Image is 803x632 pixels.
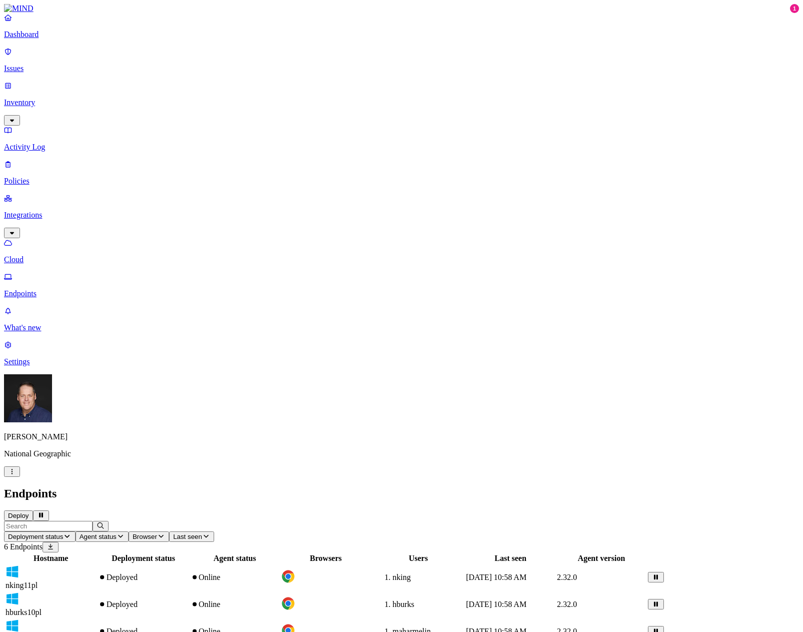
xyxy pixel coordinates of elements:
span: hburks10pl [6,608,42,616]
p: Endpoints [4,289,799,298]
span: Deployed [107,600,138,608]
p: National Geographic [4,449,799,458]
p: Dashboard [4,30,799,39]
a: What's new [4,306,799,332]
div: Online [191,573,279,582]
div: Deployment status [98,554,188,563]
a: Endpoints [4,272,799,298]
span: 2.32.0 [557,600,577,608]
img: MIND [4,4,34,13]
p: Settings [4,357,799,366]
img: chrome [281,596,295,610]
span: nking11pl [6,581,38,589]
img: Mark DeCarlo [4,374,52,422]
div: Online [191,600,279,609]
img: chrome [281,569,295,583]
span: hburks [393,600,415,608]
p: What's new [4,323,799,332]
span: [DATE] 10:58 AM [466,573,526,581]
a: MIND [4,4,799,13]
span: Deployed [107,573,138,581]
div: Browsers [281,554,371,563]
div: Users [373,554,464,563]
a: Issues [4,47,799,73]
p: [PERSON_NAME] [4,432,799,441]
div: Agent version [557,554,646,563]
span: [DATE] 10:58 AM [466,600,526,608]
a: Activity Log [4,126,799,152]
span: 2.32.0 [557,573,577,581]
button: Deploy [4,510,33,521]
a: Dashboard [4,13,799,39]
img: windows [6,592,20,606]
a: Integrations [4,194,799,237]
p: Issues [4,64,799,73]
div: Hostname [6,554,96,563]
span: 6 Endpoints [4,542,43,551]
span: Agent status [80,533,117,540]
span: Deployment status [8,533,63,540]
a: Policies [4,160,799,186]
img: windows [6,565,20,579]
p: Inventory [4,98,799,107]
div: Last seen [466,554,555,563]
span: Last seen [173,533,202,540]
span: nking [393,573,411,581]
div: 1 [790,4,799,13]
div: Agent status [191,554,279,563]
span: Browser [133,533,157,540]
p: Policies [4,177,799,186]
p: Cloud [4,255,799,264]
a: Inventory [4,81,799,124]
p: Activity Log [4,143,799,152]
a: Cloud [4,238,799,264]
input: Search [4,521,93,531]
p: Integrations [4,211,799,220]
a: Settings [4,340,799,366]
h2: Endpoints [4,487,799,500]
